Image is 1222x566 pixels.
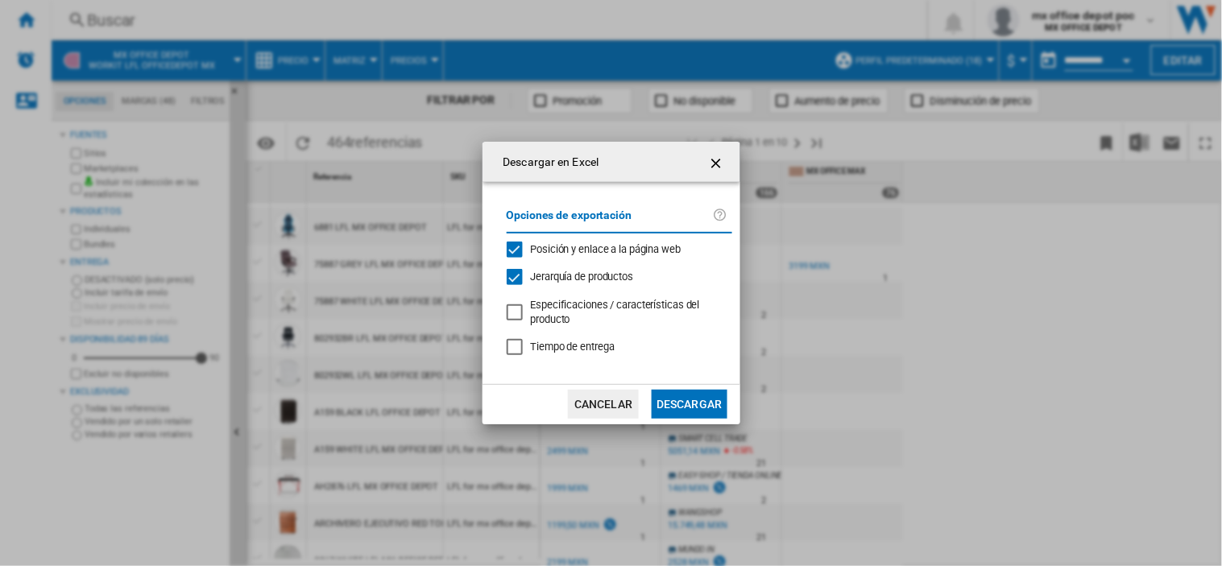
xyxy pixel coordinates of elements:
span: Especificaciones / características del producto [531,299,700,325]
span: Jerarquía de productos [531,271,634,283]
h4: Descargar en Excel [495,155,599,171]
button: Descargar [652,390,727,419]
button: getI18NText('BUTTONS.CLOSE_DIALOG') [702,146,734,178]
button: Cancelar [568,390,639,419]
md-checkbox: Tiempo de entrega [507,340,732,355]
span: Tiempo de entrega [531,341,615,353]
md-checkbox: Jerarquía de productos [507,270,719,285]
ng-md-icon: getI18NText('BUTTONS.CLOSE_DIALOG') [708,154,727,173]
div: Solo se aplica a la Visión Categoría [531,298,719,327]
label: Opciones de exportación [507,206,713,236]
span: Posición y enlace a la página web [531,243,681,255]
md-checkbox: Posición y enlace a la página web [507,242,719,257]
